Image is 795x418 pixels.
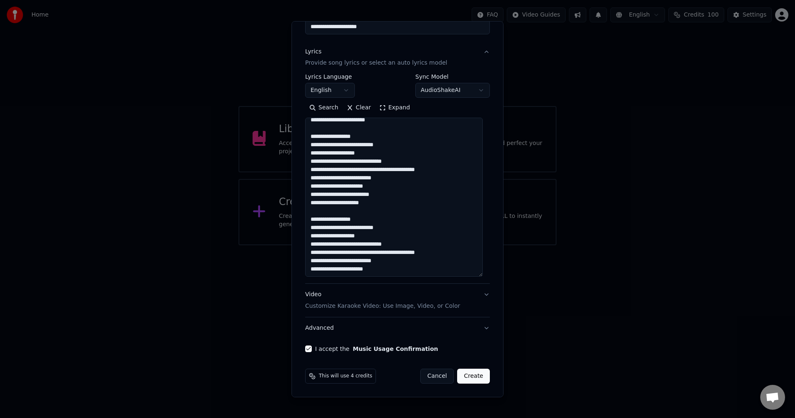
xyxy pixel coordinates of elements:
button: VideoCustomize Karaoke Video: Use Image, Video, or Color [305,284,490,317]
button: I accept the [353,346,438,352]
button: Create [457,369,490,384]
div: Video [305,290,460,310]
button: Cancel [420,369,454,384]
span: This will use 4 credits [319,373,372,379]
div: LyricsProvide song lyrics or select an auto lyrics model [305,74,490,283]
button: Advanced [305,317,490,339]
label: Lyrics Language [305,74,355,80]
p: Customize Karaoke Video: Use Image, Video, or Color [305,302,460,310]
button: LyricsProvide song lyrics or select an auto lyrics model [305,41,490,74]
div: Lyrics [305,47,321,56]
button: Search [305,101,342,114]
label: I accept the [315,346,438,352]
p: Provide song lyrics or select an auto lyrics model [305,59,447,67]
button: Expand [375,101,414,114]
label: Sync Model [415,74,490,80]
button: Clear [342,101,375,114]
